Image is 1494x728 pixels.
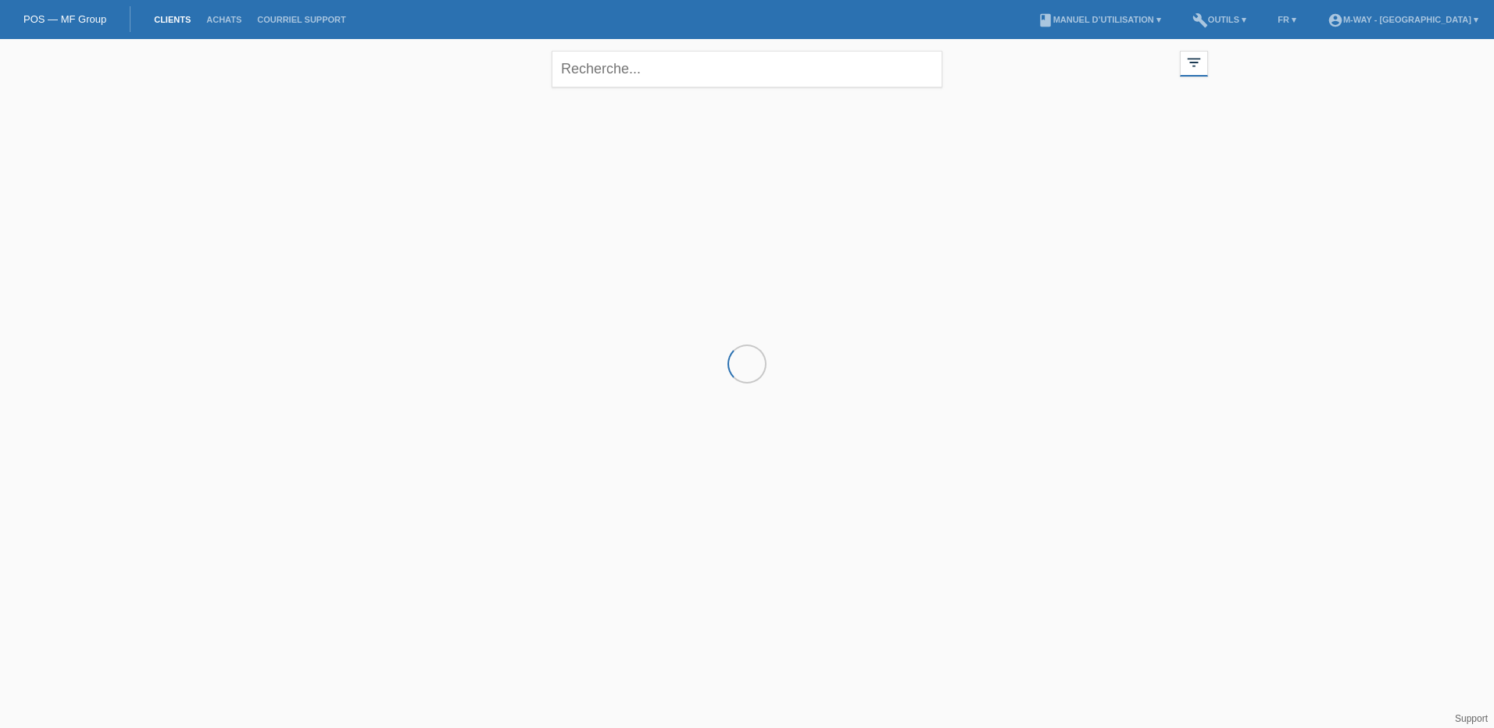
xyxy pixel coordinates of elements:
[1192,12,1208,28] i: build
[198,15,249,24] a: Achats
[249,15,353,24] a: Courriel Support
[1270,15,1304,24] a: FR ▾
[146,15,198,24] a: Clients
[1185,15,1254,24] a: buildOutils ▾
[1328,12,1343,28] i: account_circle
[1455,713,1488,724] a: Support
[552,51,942,87] input: Recherche...
[1030,15,1169,24] a: bookManuel d’utilisation ▾
[1185,54,1203,71] i: filter_list
[1038,12,1053,28] i: book
[23,13,106,25] a: POS — MF Group
[1320,15,1486,24] a: account_circlem-way - [GEOGRAPHIC_DATA] ▾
